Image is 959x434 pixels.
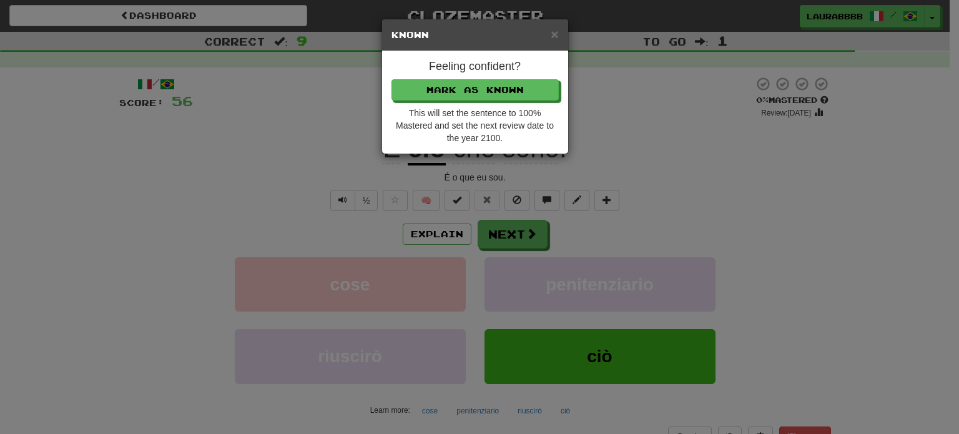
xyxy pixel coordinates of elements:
[391,61,559,73] h4: Feeling confident?
[391,29,559,41] h5: Known
[551,27,558,41] button: Close
[551,27,558,41] span: ×
[391,107,559,144] div: This will set the sentence to 100% Mastered and set the next review date to the year 2100.
[391,79,559,101] button: Mark as Known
